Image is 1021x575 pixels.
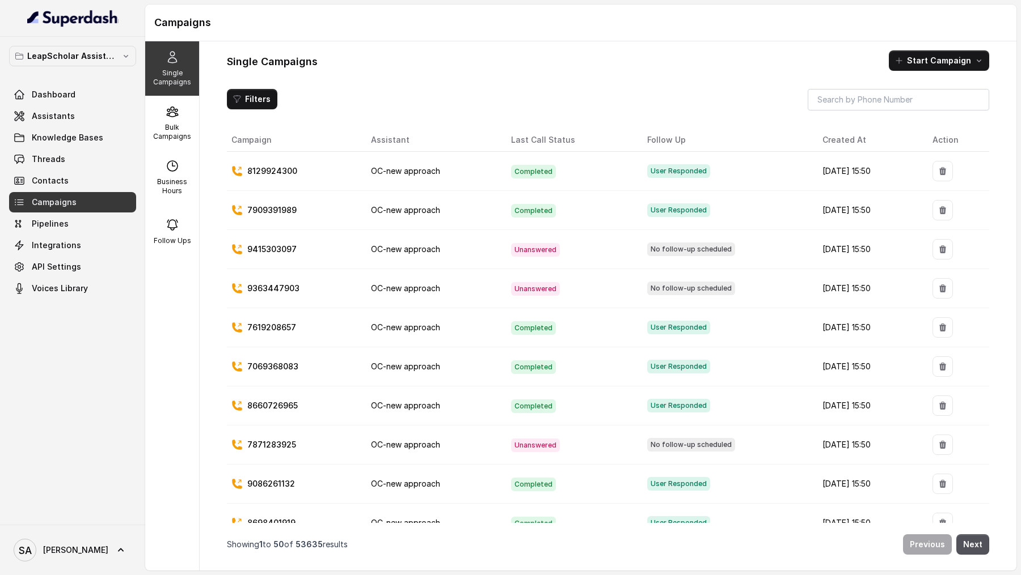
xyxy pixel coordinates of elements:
[511,321,556,335] span: Completed
[813,269,924,308] td: [DATE] 15:50
[32,240,81,251] span: Integrations
[32,283,88,294] span: Voices Library
[296,539,323,549] span: 53635
[511,399,556,413] span: Completed
[247,244,297,255] p: 9415303097
[9,46,136,66] button: LeapScholar Assistant
[273,539,284,549] span: 50
[9,127,136,148] a: Knowledge Bases
[154,236,191,245] p: Follow Ups
[511,243,560,257] span: Unanswered
[647,321,710,334] span: User Responded
[371,322,440,332] span: OC-new approach
[511,478,556,491] span: Completed
[150,69,195,87] p: Single Campaigns
[813,191,924,230] td: [DATE] 15:50
[9,257,136,277] a: API Settings
[227,539,348,550] p: Showing to of results
[32,175,69,186] span: Contacts
[511,282,560,296] span: Unanswered
[813,386,924,425] td: [DATE] 15:50
[9,278,136,299] a: Voices Library
[9,149,136,169] a: Threads
[9,106,136,126] a: Assistants
[247,400,298,411] p: 8660726965
[32,89,75,100] span: Dashboard
[247,205,297,216] p: 7909391989
[511,204,556,218] span: Completed
[9,534,136,566] a: [PERSON_NAME]
[923,129,989,152] th: Action
[19,544,32,556] text: SA
[647,360,710,373] span: User Responded
[813,465,924,504] td: [DATE] 15:50
[371,283,440,293] span: OC-new approach
[247,165,297,177] p: 8129924300
[150,123,195,141] p: Bulk Campaigns
[32,197,77,208] span: Campaigns
[813,230,924,269] td: [DATE] 15:50
[32,110,75,122] span: Assistants
[647,242,735,256] span: No follow-up scheduled
[9,235,136,255] a: Integrations
[9,214,136,234] a: Pipelines
[647,438,735,452] span: No follow-up scheduled
[247,517,296,529] p: 8698401919
[154,14,1007,32] h1: Campaigns
[813,425,924,465] td: [DATE] 15:50
[889,50,989,71] button: Start Campaign
[647,399,710,412] span: User Responded
[362,129,503,152] th: Assistant
[371,518,440,527] span: OC-new approach
[227,527,989,561] nav: Pagination
[9,192,136,212] a: Campaigns
[371,440,440,449] span: OC-new approach
[9,84,136,105] a: Dashboard
[371,401,440,410] span: OC-new approach
[32,261,81,272] span: API Settings
[247,322,296,333] p: 7619208657
[813,308,924,347] td: [DATE] 15:50
[371,244,440,254] span: OC-new approach
[247,361,298,372] p: 7069368083
[813,347,924,386] td: [DATE] 15:50
[813,129,924,152] th: Created At
[647,516,710,530] span: User Responded
[511,438,560,452] span: Unanswered
[227,129,362,152] th: Campaign
[647,477,710,491] span: User Responded
[32,154,65,165] span: Threads
[247,283,299,294] p: 9363447903
[227,53,318,71] h1: Single Campaigns
[511,517,556,530] span: Completed
[813,152,924,191] td: [DATE] 15:50
[371,479,440,488] span: OC-new approach
[647,203,710,217] span: User Responded
[150,177,195,195] p: Business Hours
[808,89,989,110] input: Search by Phone Number
[638,129,813,152] th: Follow Up
[502,129,638,152] th: Last Call Status
[32,218,69,229] span: Pipelines
[259,539,263,549] span: 1
[511,360,556,374] span: Completed
[647,282,735,295] span: No follow-up scheduled
[247,478,295,489] p: 9086261132
[32,132,103,143] span: Knowledge Bases
[371,205,440,215] span: OC-new approach
[647,164,710,178] span: User Responded
[813,504,924,543] td: [DATE] 15:50
[371,361,440,371] span: OC-new approach
[43,544,108,556] span: [PERSON_NAME]
[27,9,119,27] img: light.svg
[247,439,296,450] p: 7871283925
[956,534,989,555] button: Next
[27,49,118,63] p: LeapScholar Assistant
[903,534,952,555] button: Previous
[9,171,136,191] a: Contacts
[371,166,440,176] span: OC-new approach
[511,165,556,178] span: Completed
[227,89,277,109] button: Filters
